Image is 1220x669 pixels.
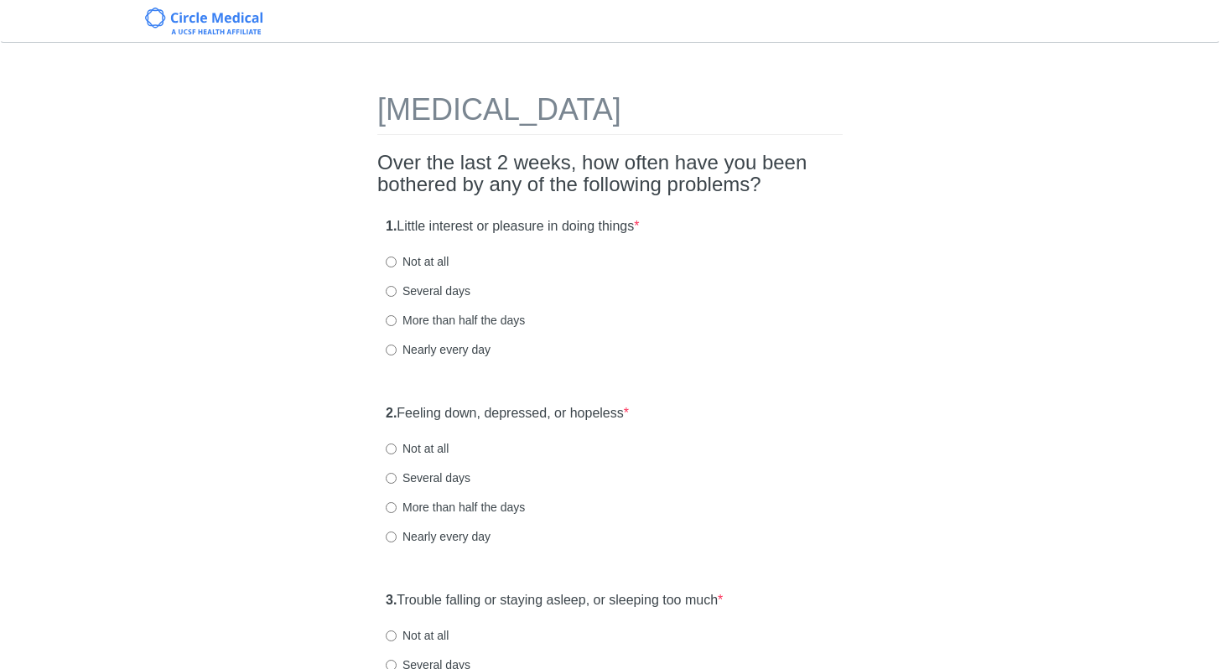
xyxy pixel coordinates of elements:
[386,473,397,484] input: Several days
[386,443,397,454] input: Not at all
[386,219,397,233] strong: 1.
[386,283,470,299] label: Several days
[386,469,470,486] label: Several days
[386,630,397,641] input: Not at all
[386,406,397,420] strong: 2.
[386,286,397,297] input: Several days
[386,404,629,423] label: Feeling down, depressed, or hopeless
[386,499,525,516] label: More than half the days
[386,502,397,513] input: More than half the days
[386,312,525,329] label: More than half the days
[386,253,449,270] label: Not at all
[386,591,723,610] label: Trouble falling or staying asleep, or sleeping too much
[386,257,397,267] input: Not at all
[386,345,397,355] input: Nearly every day
[386,315,397,326] input: More than half the days
[386,593,397,607] strong: 3.
[377,152,843,196] h2: Over the last 2 weeks, how often have you been bothered by any of the following problems?
[145,8,263,34] img: Circle Medical Logo
[377,93,843,135] h1: [MEDICAL_DATA]
[386,217,639,236] label: Little interest or pleasure in doing things
[386,627,449,644] label: Not at all
[386,440,449,457] label: Not at all
[386,528,491,545] label: Nearly every day
[386,532,397,542] input: Nearly every day
[386,341,491,358] label: Nearly every day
